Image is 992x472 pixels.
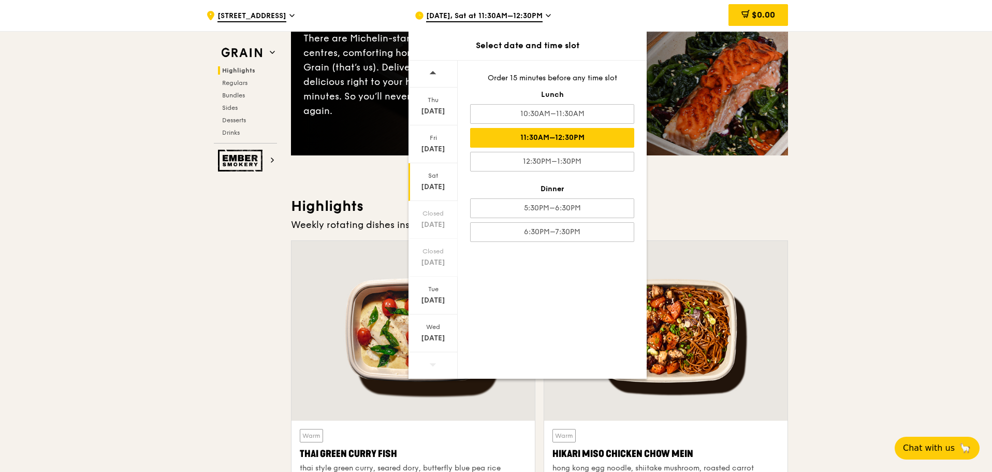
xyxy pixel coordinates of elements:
[470,128,634,148] div: 11:30AM–12:30PM
[222,117,246,124] span: Desserts
[222,104,238,111] span: Sides
[470,104,634,124] div: 10:30AM–11:30AM
[222,92,245,99] span: Bundles
[410,258,456,268] div: [DATE]
[959,442,971,454] span: 🦙
[217,11,286,22] span: [STREET_ADDRESS]
[903,442,955,454] span: Chat with us
[470,90,634,100] div: Lunch
[410,106,456,117] div: [DATE]
[222,67,255,74] span: Highlights
[410,96,456,104] div: Thu
[291,197,788,216] h3: Highlights
[218,44,266,62] img: Grain web logo
[410,209,456,218] div: Closed
[410,247,456,255] div: Closed
[300,447,527,461] div: Thai Green Curry Fish
[470,222,634,242] div: 6:30PM–7:30PM
[410,182,456,192] div: [DATE]
[470,184,634,194] div: Dinner
[410,171,456,180] div: Sat
[410,295,456,306] div: [DATE]
[222,79,247,87] span: Regulars
[470,73,634,83] div: Order 15 minutes before any time slot
[426,11,543,22] span: [DATE], Sat at 11:30AM–12:30PM
[410,333,456,344] div: [DATE]
[410,220,456,230] div: [DATE]
[303,31,539,118] div: There are Michelin-star restaurants, hawker centres, comforting home-cooked classics… and Grain (...
[410,323,456,331] div: Wed
[552,429,576,442] div: Warm
[218,150,266,171] img: Ember Smokery web logo
[752,10,775,20] span: $0.00
[300,429,323,442] div: Warm
[410,285,456,293] div: Tue
[552,447,779,461] div: Hikari Miso Chicken Chow Mein
[410,144,456,154] div: [DATE]
[470,198,634,218] div: 5:30PM–6:30PM
[410,134,456,142] div: Fri
[291,218,788,232] div: Weekly rotating dishes inspired by flavours from around the world.
[895,437,980,460] button: Chat with us🦙
[409,39,647,52] div: Select date and time slot
[470,152,634,171] div: 12:30PM–1:30PM
[222,129,240,136] span: Drinks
